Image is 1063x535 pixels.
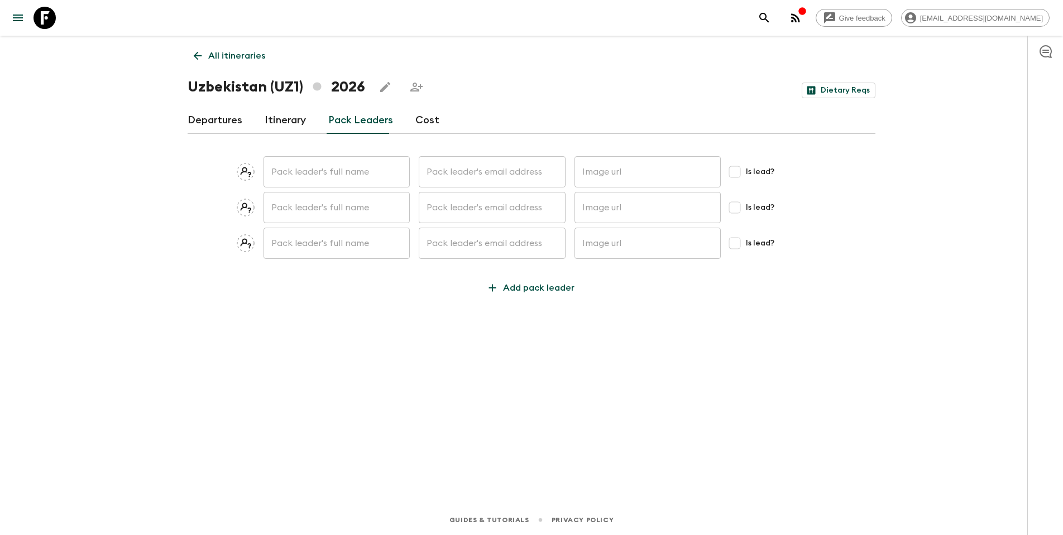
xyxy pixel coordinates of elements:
h1: Uzbekistan (UZ1) 2026 [188,76,365,98]
input: Pack leader's email address [419,156,565,187]
span: Is lead? [746,166,774,177]
span: Give feedback [833,14,892,22]
a: Privacy Policy [552,514,614,526]
input: Pack leader's full name [264,228,410,259]
a: Dietary Reqs [802,83,875,98]
button: search adventures [753,7,775,29]
div: [EMAIL_ADDRESS][DOMAIN_NAME] [901,9,1050,27]
input: Pack leader's full name [264,156,410,187]
span: [EMAIL_ADDRESS][DOMAIN_NAME] [914,14,1049,22]
p: All itineraries [208,49,265,62]
a: Cost [415,107,439,134]
span: Share this itinerary [405,76,428,98]
button: Edit this itinerary [374,76,396,98]
input: Pack leader's email address [419,192,565,223]
a: Departures [188,107,242,134]
input: Image url [574,192,721,223]
p: Add pack leader [503,281,574,295]
a: Pack Leaders [328,107,393,134]
span: Is lead? [746,202,774,213]
input: Pack leader's email address [419,228,565,259]
input: Image url [574,228,721,259]
a: All itineraries [188,45,271,67]
a: Itinerary [265,107,306,134]
input: Pack leader's full name [264,192,410,223]
span: Is lead? [746,238,774,249]
button: menu [7,7,29,29]
a: Give feedback [816,9,892,27]
input: Image url [574,156,721,187]
button: Add pack leader [480,277,583,299]
a: Guides & Tutorials [449,514,529,526]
